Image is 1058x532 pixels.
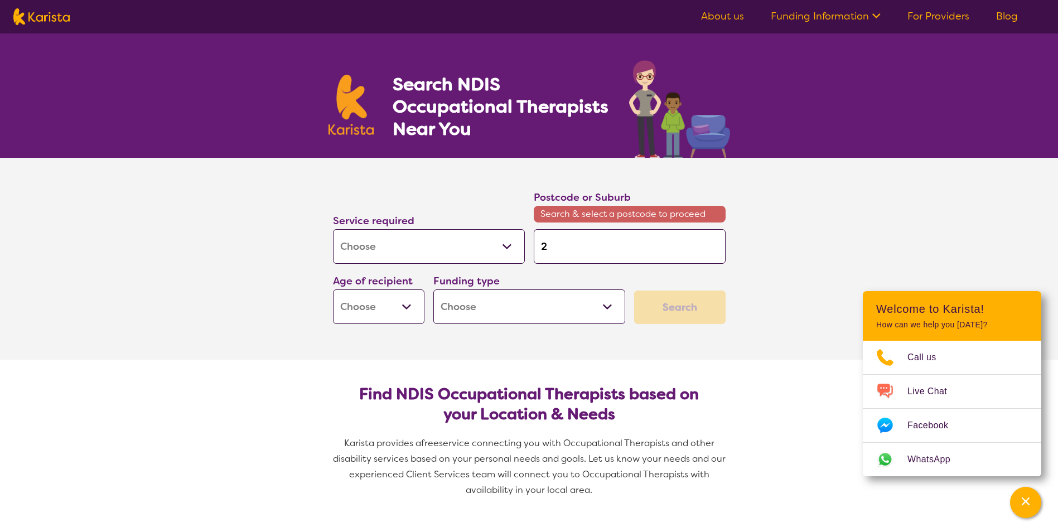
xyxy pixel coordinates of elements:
[907,417,962,434] span: Facebook
[534,206,726,223] span: Search & select a postcode to proceed
[907,383,960,400] span: Live Chat
[421,437,439,449] span: free
[996,9,1018,23] a: Blog
[876,320,1028,330] p: How can we help you [DATE]?
[333,274,413,288] label: Age of recipient
[863,341,1041,476] ul: Choose channel
[907,9,969,23] a: For Providers
[907,451,964,468] span: WhatsApp
[333,214,414,228] label: Service required
[629,60,730,158] img: occupational-therapy
[393,73,610,140] h1: Search NDIS Occupational Therapists Near You
[534,191,631,204] label: Postcode or Suburb
[863,291,1041,476] div: Channel Menu
[863,443,1041,476] a: Web link opens in a new tab.
[433,274,500,288] label: Funding type
[771,9,881,23] a: Funding Information
[534,229,726,264] input: Type
[13,8,70,25] img: Karista logo
[342,384,717,424] h2: Find NDIS Occupational Therapists based on your Location & Needs
[701,9,744,23] a: About us
[1010,487,1041,518] button: Channel Menu
[344,437,421,449] span: Karista provides a
[333,437,728,496] span: service connecting you with Occupational Therapists and other disability services based on your p...
[876,302,1028,316] h2: Welcome to Karista!
[907,349,950,366] span: Call us
[328,75,374,135] img: Karista logo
